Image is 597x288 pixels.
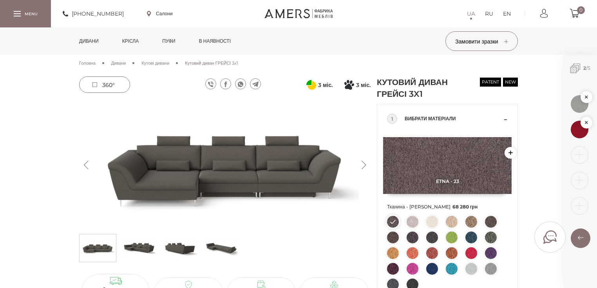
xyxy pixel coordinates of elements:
[235,78,246,89] a: whatsapp
[79,60,96,66] span: Головна
[344,80,354,90] svg: Покупка частинами від Монобанку
[452,204,478,210] span: 68 280 грн
[122,236,156,260] img: Кутовий диван ГРЕЙСІ 3x1 s-1
[204,236,238,260] img: Кутовий диван ГРЕЙСІ 3x1 s-3
[377,76,467,100] h1: Кутовий диван ГРЕЙСІ 3x1
[79,60,96,67] a: Головна
[577,6,585,14] span: 0
[571,95,588,113] img: 1576664823.jpg
[405,114,502,123] span: Вибрати матеріали
[111,60,126,66] span: Дивани
[356,80,371,90] span: 3 міс.
[111,60,126,67] a: Дивани
[455,38,508,45] span: Замовити зразки
[503,9,511,18] a: EN
[445,31,518,51] button: Замовити зразки
[383,178,512,184] span: Etna - 23
[588,65,590,71] span: 5
[73,27,105,55] a: Дивани
[147,10,173,17] a: Салони
[193,27,237,55] a: в наявності
[141,60,169,67] a: Кутові дивани
[583,65,586,71] b: 2
[163,236,197,260] img: Кутовий диван ГРЕЙСІ 3x1 s-2
[387,202,508,212] span: Тканина - [PERSON_NAME]
[485,9,493,18] a: RU
[116,27,145,55] a: Крісла
[205,78,216,89] a: viber
[102,82,115,89] span: 360°
[383,137,512,194] img: Etna - 23
[503,78,518,87] span: new
[156,27,181,55] a: Пуфи
[81,236,115,260] img: Кутовий диван ГРЕЙСІ 3x1 s-0
[318,80,333,90] span: 3 міс.
[467,9,475,18] a: UA
[306,80,316,90] svg: Оплата частинами від ПриватБанку
[564,55,597,82] span: /
[571,121,588,138] img: 1576662562.jpg
[79,161,93,169] button: Previous
[141,60,169,66] span: Кутові дивани
[220,78,231,89] a: facebook
[250,78,261,89] a: telegram
[480,78,501,87] span: patent
[79,100,371,230] img: Кутовий диван ГРЕЙСІ 3x1 -0
[63,9,124,18] a: [PHONE_NUMBER]
[79,76,130,93] a: 360°
[357,161,371,169] button: Next
[387,114,397,124] div: 1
